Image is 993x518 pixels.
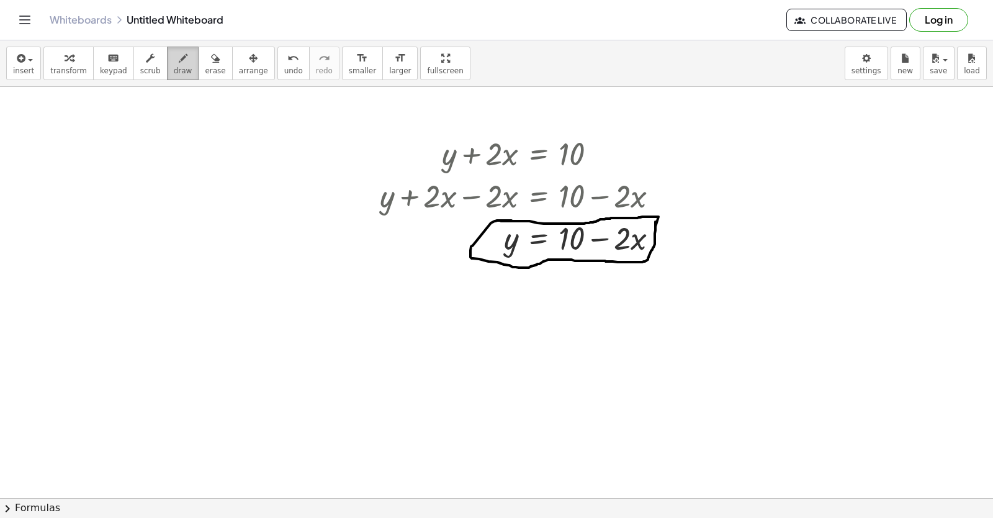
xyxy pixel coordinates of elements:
[318,51,330,66] i: redo
[93,47,134,80] button: keyboardkeypad
[389,66,411,75] span: larger
[309,47,339,80] button: redoredo
[957,47,987,80] button: load
[167,47,199,80] button: draw
[140,66,161,75] span: scrub
[786,9,907,31] button: Collaborate Live
[964,66,980,75] span: load
[15,10,35,30] button: Toggle navigation
[845,47,888,80] button: settings
[316,66,333,75] span: redo
[427,66,463,75] span: fullscreen
[909,8,968,32] button: Log in
[107,51,119,66] i: keyboard
[50,66,87,75] span: transform
[174,66,192,75] span: draw
[239,66,268,75] span: arrange
[277,47,310,80] button: undoundo
[6,47,41,80] button: insert
[930,66,947,75] span: save
[284,66,303,75] span: undo
[13,66,34,75] span: insert
[287,51,299,66] i: undo
[50,14,112,26] a: Whiteboards
[891,47,920,80] button: new
[205,66,225,75] span: erase
[382,47,418,80] button: format_sizelarger
[100,66,127,75] span: keypad
[198,47,232,80] button: erase
[342,47,383,80] button: format_sizesmaller
[394,51,406,66] i: format_size
[356,51,368,66] i: format_size
[797,14,896,25] span: Collaborate Live
[420,47,470,80] button: fullscreen
[43,47,94,80] button: transform
[349,66,376,75] span: smaller
[133,47,168,80] button: scrub
[851,66,881,75] span: settings
[923,47,955,80] button: save
[232,47,275,80] button: arrange
[897,66,913,75] span: new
